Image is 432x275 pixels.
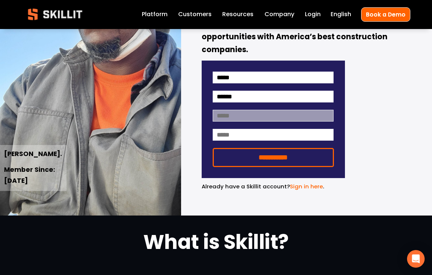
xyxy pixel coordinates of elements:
strong: [PERSON_NAME]. [4,149,62,160]
a: Login [305,10,321,20]
a: Book a Demo [361,7,410,22]
strong: Join America’s fastest-growing database of craft workers who trust Skillit to find full-time oppo... [202,6,399,57]
p: . [202,182,345,191]
a: Platform [142,10,168,20]
span: Already have a Skillit account? [202,182,290,190]
div: Open Intercom Messenger [407,250,425,268]
a: folder dropdown [222,10,253,20]
img: Skillit [22,3,89,25]
strong: Member Since: [DATE] [4,164,57,187]
div: language picker [331,10,351,20]
span: Resources [222,10,253,19]
a: Sign in here [290,182,323,190]
a: Company [264,10,294,20]
span: English [331,10,351,19]
strong: What is Skillit? [143,227,288,261]
a: Customers [178,10,212,20]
